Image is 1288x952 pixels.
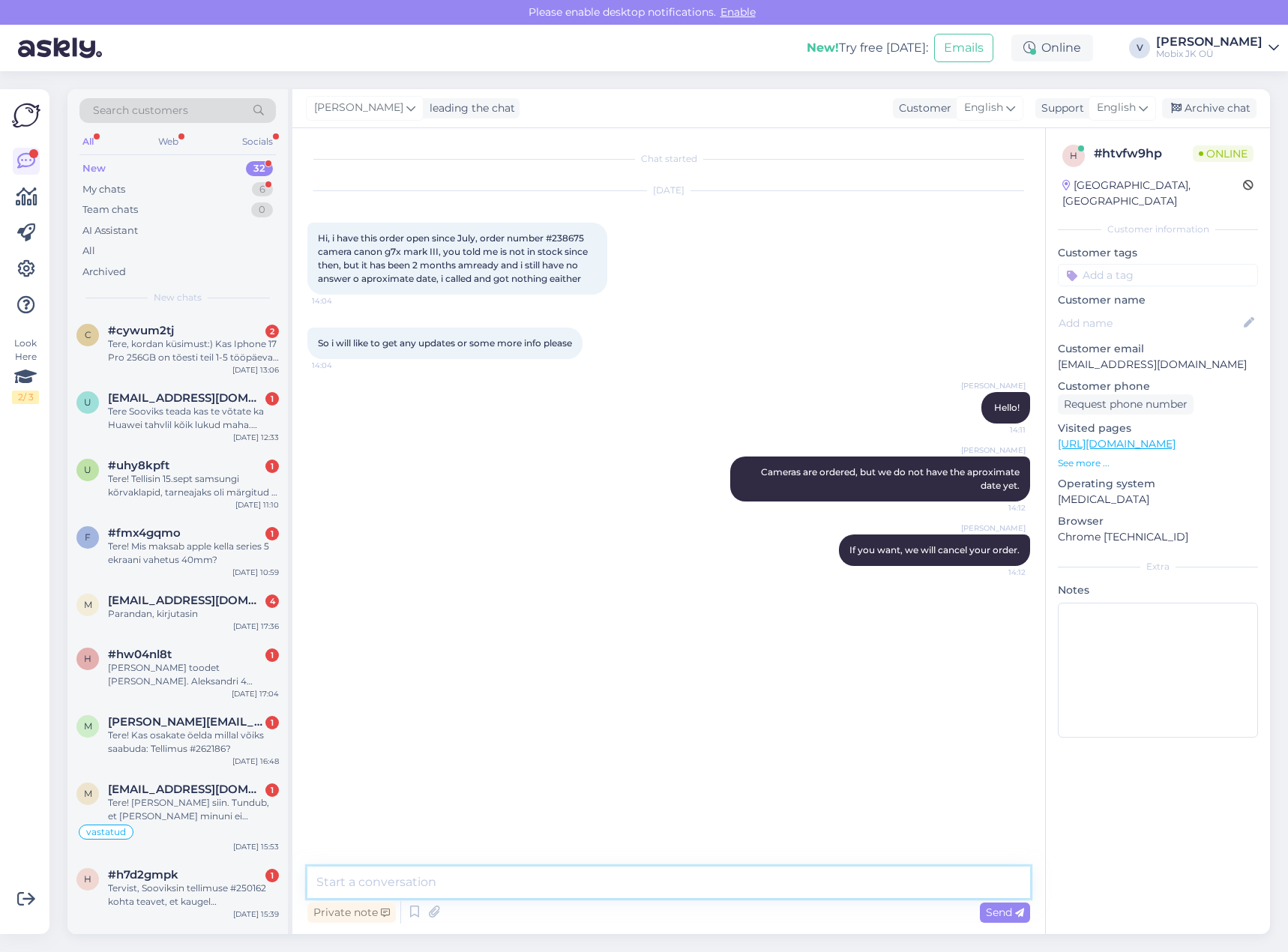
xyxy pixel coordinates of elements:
[265,325,279,338] div: 2
[84,720,92,732] span: m
[1058,513,1258,529] p: Browser
[154,291,202,304] span: New chats
[265,527,279,540] div: 1
[961,380,1026,391] span: [PERSON_NAME]
[1035,100,1084,116] div: Support
[108,715,264,729] span: markus.somer@gmail.com
[849,544,1020,555] span: If you want, we will cancel your order.
[1058,341,1258,357] p: Customer email
[314,100,403,116] span: [PERSON_NAME]
[12,101,40,130] img: Askly Logo
[994,402,1020,413] span: Hello!
[82,182,125,197] div: My chats
[964,100,1003,116] span: English
[265,460,279,473] div: 1
[108,594,264,607] span: mesotsuklon97@gmail.com
[1058,421,1258,436] p: Visited pages
[233,432,279,443] div: [DATE] 12:33
[232,364,279,376] div: [DATE] 13:06
[1058,245,1258,261] p: Customer tags
[12,337,39,404] div: Look Here
[1058,529,1258,545] p: Chrome [TECHNICAL_ID]
[108,459,169,472] span: #uhy8kpft
[1058,223,1258,236] div: Customer information
[1058,492,1258,507] p: [MEDICAL_DATA]
[1062,178,1243,209] div: [GEOGRAPHIC_DATA], [GEOGRAPHIC_DATA]
[1058,394,1194,415] div: Request phone number
[961,445,1026,456] span: [PERSON_NAME]
[82,202,138,217] div: Team chats
[969,567,1026,578] span: 14:12
[1058,379,1258,394] p: Customer phone
[312,360,368,371] span: 14:04
[233,621,279,632] div: [DATE] 17:36
[108,405,279,432] div: Tere Sooviks teada kas te võtate ka Huawei tahvlil kõik lukud maha. Ostsin tahvli mis on täieliku...
[312,295,368,307] span: 14:04
[716,5,760,19] span: Enable
[1058,292,1258,308] p: Customer name
[1058,264,1258,286] input: Add a tag
[307,903,396,923] div: Private note
[84,464,91,475] span: u
[1193,145,1254,162] span: Online
[108,607,279,621] div: Parandan, kirjutasin
[108,729,279,756] div: Tere! Kas osakate öelda millal võiks saabuda: Tellimus #262186?
[265,869,279,882] div: 1
[1058,437,1176,451] a: [URL][DOMAIN_NAME]
[108,337,279,364] div: Tere, kordan küsimust:) Kas Iphone 17 Pro 256GB on tõesti teil 1-5 tööpäeva jooksul saadaval?
[265,648,279,662] div: 1
[318,337,572,349] span: So i will like to get any updates or some more info please
[761,466,1022,491] span: Cameras are ordered, but we do not have the aproximate date yet.
[251,202,273,217] div: 0
[265,783,279,797] div: 1
[1058,560,1258,573] div: Extra
[232,756,279,767] div: [DATE] 16:48
[108,324,174,337] span: #cywum2tj
[807,40,839,55] b: New!
[893,100,951,116] div: Customer
[85,531,91,543] span: f
[1058,357,1258,373] p: [EMAIL_ADDRESS][DOMAIN_NAME]
[82,265,126,280] div: Archived
[1070,150,1077,161] span: h
[1011,34,1093,61] div: Online
[108,526,181,540] span: #fmx4gqmo
[12,391,39,404] div: 2 / 3
[84,653,91,664] span: h
[318,232,590,284] span: Hi, i have this order open since July, order number #238675 camera canon g7x mark III, you told m...
[79,132,97,151] div: All
[84,873,91,885] span: h
[108,783,264,796] span: mirjam.talts@hotmail.com
[108,391,264,405] span: urmet17@gmail.com
[246,161,273,176] div: 32
[1058,476,1258,492] p: Operating system
[1097,100,1136,116] span: English
[424,100,515,116] div: leading the chat
[233,841,279,852] div: [DATE] 15:53
[969,424,1026,436] span: 14:11
[108,882,279,909] div: Tervist, Sooviksin tellimuse #250162 kohta teavet, et kaugel [PERSON_NAME] on ja kas olete [PERSO...
[233,909,279,920] div: [DATE] 15:39
[1156,48,1263,60] div: Mobix JK OÜ
[108,648,172,661] span: #hw04nl8t
[1058,582,1258,598] p: Notes
[82,161,106,176] div: New
[1094,145,1193,163] div: # htvfw9hp
[84,788,92,799] span: m
[265,392,279,406] div: 1
[307,184,1030,197] div: [DATE]
[86,828,126,837] span: vastatud
[85,329,91,340] span: c
[265,594,279,608] div: 4
[155,132,181,151] div: Web
[82,244,95,259] div: All
[108,472,279,499] div: Tere! Tellisin 15.sept samsungi kõrvaklapid, tarneajaks oli märgitud 1-5 tööpäeva, Kuna olid mõel...
[82,223,138,238] div: AI Assistant
[108,796,279,823] div: Tere! [PERSON_NAME] siin. Tundub, et [PERSON_NAME] minuni ei [PERSON_NAME] sooviksin oma raha tag...
[1156,36,1279,60] a: [PERSON_NAME]Mobix JK OÜ
[84,397,91,408] span: u
[1129,37,1150,58] div: V
[93,103,188,118] span: Search customers
[1162,98,1257,118] div: Archive chat
[108,540,279,567] div: Tere! Mis maksab apple kella series 5 ekraani vahetus 40mm?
